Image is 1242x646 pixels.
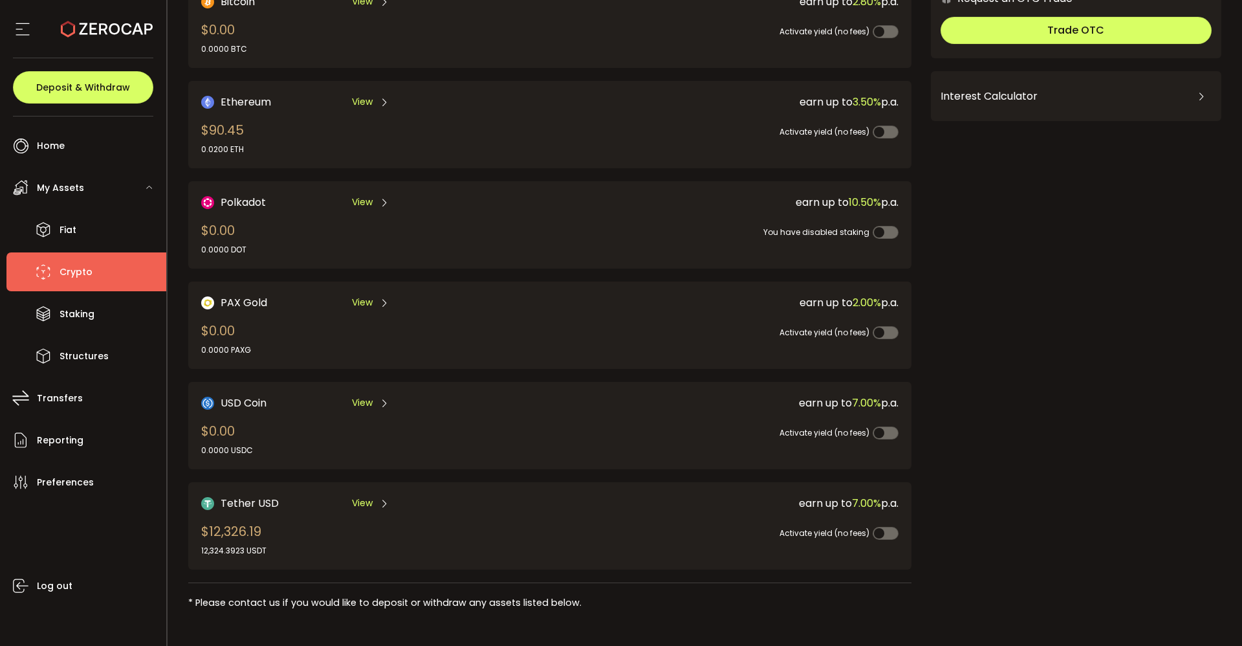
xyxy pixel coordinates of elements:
[852,395,881,410] span: 7.00%
[201,244,246,256] div: 0.0000 DOT
[201,545,267,557] div: 12,324.3923 USDT
[37,431,83,450] span: Reporting
[37,577,72,596] span: Log out
[201,43,247,55] div: 0.0000 BTC
[201,20,247,55] div: $0.00
[221,94,271,110] span: Ethereum
[541,295,899,311] div: earn up to p.a.
[779,126,869,137] span: Activate yield (no fees)
[352,195,373,209] span: View
[221,194,266,210] span: Polkadot
[201,421,253,456] div: $0.00
[779,327,869,338] span: Activate yield (no fees)
[37,473,94,492] span: Preferences
[941,81,1212,112] div: Interest Calculator
[352,296,373,309] span: View
[201,321,251,356] div: $0.00
[201,120,244,155] div: $90.45
[541,495,899,511] div: earn up to p.a.
[60,305,94,324] span: Staking
[201,96,214,109] img: Ethereum
[221,495,279,511] span: Tether USD
[1091,506,1242,646] iframe: Chat Widget
[60,347,109,366] span: Structures
[201,445,253,456] div: 0.0000 USDC
[201,397,214,410] img: USD Coin
[13,71,153,104] button: Deposit & Withdraw
[188,596,911,610] div: * Please contact us if you would like to deposit or withdraw any assets listed below.
[201,144,244,155] div: 0.0200 ETH
[201,522,267,557] div: $12,326.19
[201,196,214,209] img: DOT
[201,296,214,309] img: PAX Gold
[352,396,373,410] span: View
[849,195,881,210] span: 10.50%
[853,95,881,109] span: 3.50%
[352,95,373,109] span: View
[779,427,869,438] span: Activate yield (no fees)
[541,94,899,110] div: earn up to p.a.
[763,227,869,238] span: You have disabled staking
[541,194,899,210] div: earn up to p.a.
[941,17,1212,44] button: Trade OTC
[37,179,84,197] span: My Assets
[37,389,83,408] span: Transfers
[779,528,869,539] span: Activate yield (no fees)
[201,497,214,510] img: Tether USD
[201,221,246,256] div: $0.00
[779,26,869,37] span: Activate yield (no fees)
[37,137,65,155] span: Home
[221,395,267,411] span: USD Coin
[1047,23,1104,38] span: Trade OTC
[201,344,251,356] div: 0.0000 PAXG
[853,295,881,310] span: 2.00%
[852,496,881,511] span: 7.00%
[541,395,899,411] div: earn up to p.a.
[36,83,130,92] span: Deposit & Withdraw
[60,263,93,282] span: Crypto
[221,295,267,311] span: PAX Gold
[60,221,76,239] span: Fiat
[352,496,373,510] span: View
